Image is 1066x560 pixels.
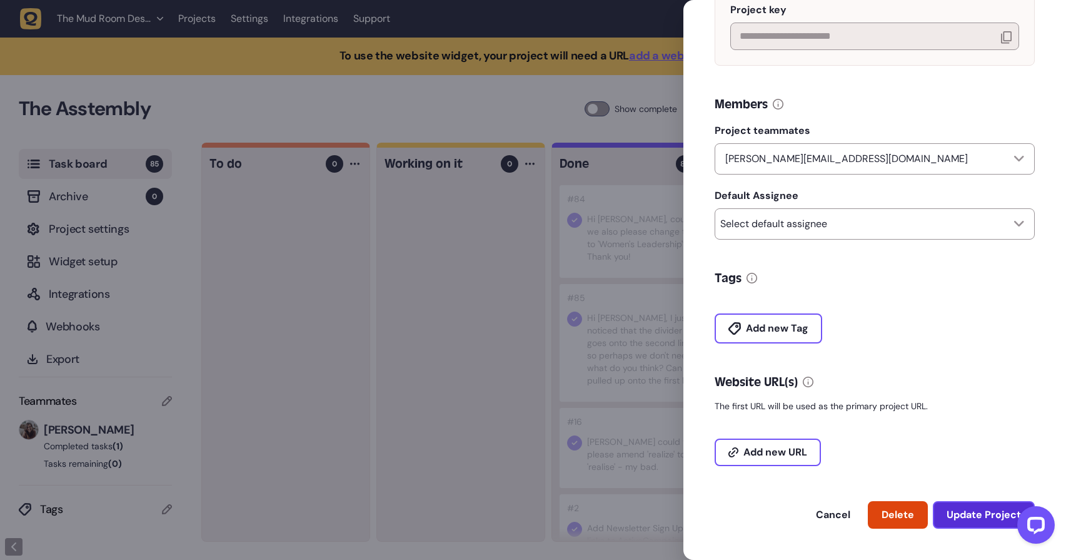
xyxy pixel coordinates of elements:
iframe: LiveChat chat widget [1007,501,1060,554]
h5: Members [715,96,768,113]
button: Add new URL [715,439,821,466]
span: Cancel [816,508,850,521]
label: Default Assignee [715,190,1035,202]
span: Delete [882,508,914,521]
h5: Website URL(s) [715,374,798,391]
span: Add new URL [743,447,807,457]
span: Add new Tag [746,323,808,333]
p: The first URL will be used as the primary project URL. [715,400,1035,412]
label: Project teammates [715,125,1035,137]
button: Delete [868,501,928,529]
h5: Tags [715,270,742,287]
p: [PERSON_NAME][EMAIL_ADDRESS][DOMAIN_NAME] [720,151,973,166]
p: Select default assignee [720,218,827,230]
span: Project key [730,4,787,16]
button: Add new Tag [715,313,822,344]
button: Update Project [933,501,1035,529]
span: Update Project [947,508,1021,521]
button: Cancel [811,502,863,527]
